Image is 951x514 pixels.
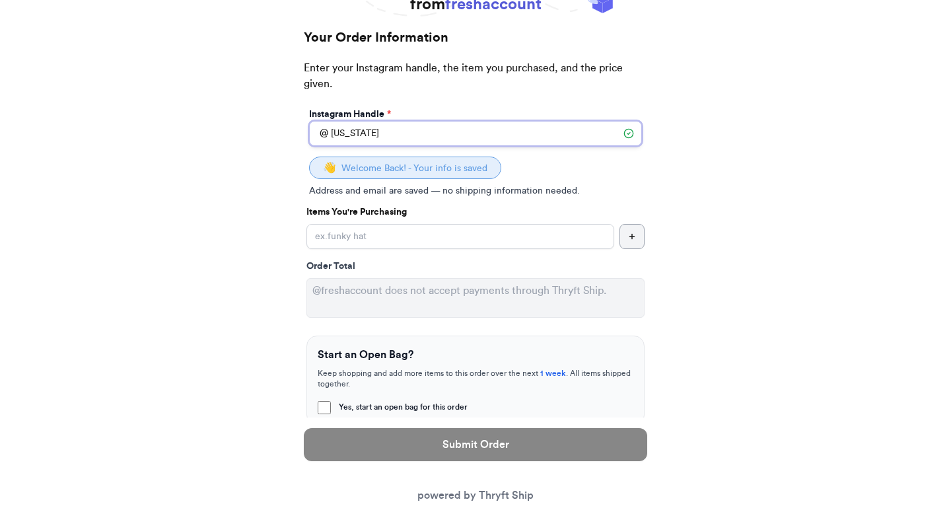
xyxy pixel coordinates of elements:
div: Order Total [306,260,645,273]
h2: Your Order Information [304,28,647,60]
span: Welcome Back! - Your info is saved [341,164,487,173]
label: Instagram Handle [309,108,391,121]
p: Items You're Purchasing [306,205,645,219]
a: powered by Thryft Ship [417,490,534,501]
button: Submit Order [304,428,647,461]
h3: Start an Open Bag? [318,347,633,363]
span: Yes, start an open bag for this order [339,402,468,412]
p: Enter your Instagram handle, the item you purchased, and the price given. [304,60,647,105]
span: 👋 [323,163,336,173]
input: ex.funky hat [306,224,614,249]
input: Yes, start an open bag for this order [318,401,331,414]
p: Keep shopping and add more items to this order over the next . All items shipped together. [318,368,633,389]
div: @ [309,121,328,146]
p: Address and email are saved — no shipping information needed. [309,184,642,198]
span: 1 week [540,369,566,377]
